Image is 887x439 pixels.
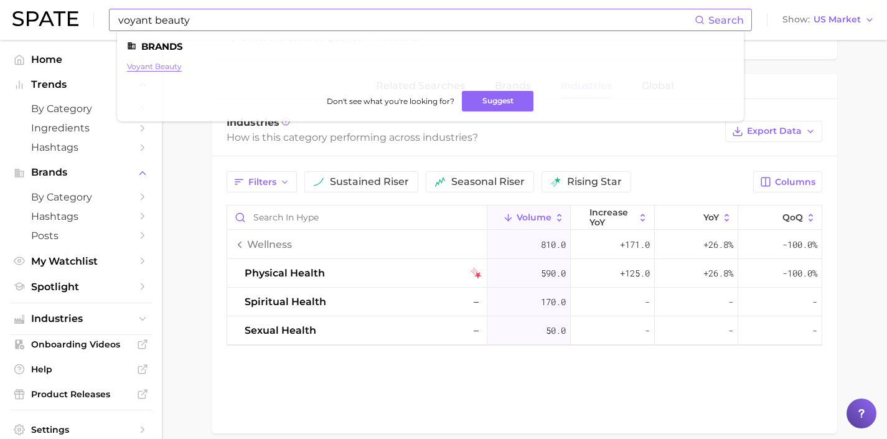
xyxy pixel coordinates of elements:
input: Search here for a brand, industry, or ingredient [117,9,695,31]
span: – [471,323,482,338]
img: SPATE [12,11,78,26]
span: 590.0 [541,266,566,281]
a: voyant beauty [127,62,182,71]
button: increase YoY [571,205,654,230]
span: - [812,295,817,309]
button: Industries [10,309,152,328]
span: YoY [703,212,719,222]
span: rising star [567,177,622,187]
span: – [471,295,482,309]
a: by Category [10,187,152,207]
span: Product Releases [31,389,131,400]
a: Home [10,50,152,69]
button: physical healthfalling star590.0+125.0+26.8%-100.0% [227,259,822,288]
span: Home [31,54,131,65]
span: Search [708,14,744,26]
span: Onboarding Videos [31,339,131,350]
button: ShowUS Market [779,12,878,28]
span: 810.0 [541,237,566,252]
span: +171.0 [620,237,650,252]
span: increase YoY [589,207,635,227]
button: Suggest [462,91,533,111]
span: Trends [31,79,131,90]
span: My Watchlist [31,255,131,267]
span: Spotlight [31,281,131,293]
span: - [728,323,733,338]
span: +125.0 [620,266,650,281]
span: - [728,295,733,309]
span: Settings [31,424,131,435]
span: Volume [517,212,551,222]
span: Hashtags [31,141,131,153]
span: - [812,323,817,338]
a: Onboarding Videos [10,335,152,354]
span: 170.0 [541,295,566,309]
span: - [645,323,650,338]
span: -100.0% [782,266,817,281]
span: sexual health [245,323,316,338]
button: Volume [487,205,571,230]
li: Brands [127,41,734,52]
span: -100.0% [782,237,817,252]
a: by Category [10,99,152,118]
span: QoQ [782,212,803,222]
span: by Category [31,191,131,203]
span: Filters [248,177,276,187]
img: rising star [551,177,561,187]
span: - [645,295,650,309]
div: How is this category performing across industries? [227,129,719,146]
span: seasonal riser [451,177,525,187]
img: sustained riser [314,177,324,187]
button: Trends [10,75,152,94]
a: My Watchlist [10,252,152,271]
a: Posts [10,226,152,245]
button: Columns [753,171,822,192]
span: Export Data [747,126,802,136]
span: sustained riser [330,177,409,187]
a: Help [10,360,152,379]
button: Filters [227,171,297,192]
span: US Market [814,16,861,23]
button: Export Data [725,121,822,142]
span: Hashtags [31,210,131,222]
span: Industries [227,116,279,128]
span: physical health [245,266,325,281]
img: seasonal riser [435,177,445,187]
a: Hashtags [10,207,152,226]
button: YoY [655,205,738,230]
a: Product Releases [10,385,152,404]
input: Search in hype [227,205,487,229]
a: Settings [10,420,152,439]
span: Brands [31,167,131,178]
img: falling star [471,268,482,279]
span: Help [31,364,131,375]
button: wellness810.0+171.0+26.8%-100.0% [227,230,822,259]
a: Hashtags [10,138,152,157]
span: +26.8% [703,266,733,281]
span: by Category [31,103,131,115]
a: Spotlight [10,277,152,296]
button: spiritual health–170.0--- [227,288,822,316]
span: Posts [31,230,131,242]
span: Columns [775,177,815,187]
span: +26.8% [703,237,733,252]
span: wellness [247,237,292,252]
span: Don't see what you're looking for? [327,97,454,106]
span: Ingredients [31,122,131,134]
span: Industries [31,313,131,324]
span: spiritual health [245,295,326,309]
button: Brands [10,163,152,182]
button: sexual health–50.0--- [227,316,822,345]
span: 50.0 [546,323,566,338]
a: Ingredients [10,118,152,138]
span: Show [782,16,810,23]
button: QoQ [738,205,822,230]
